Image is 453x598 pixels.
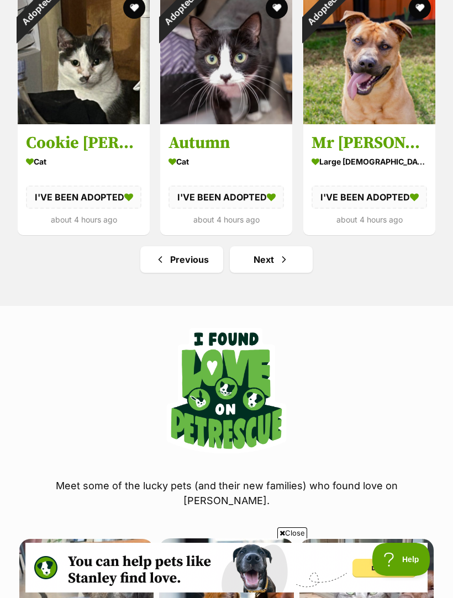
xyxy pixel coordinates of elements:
[230,246,313,273] a: Next page
[17,246,436,273] nav: Pagination
[18,115,150,126] a: Adopted
[312,133,427,154] h3: Mr [PERSON_NAME]
[312,154,427,170] div: large [DEMOGRAPHIC_DATA] Dog
[26,133,141,154] h3: Cookie [PERSON_NAME]
[277,527,307,538] span: Close
[167,328,286,453] img: Found love on PetRescue
[140,246,223,273] a: Previous page
[303,115,435,126] a: Adopted
[168,154,284,170] div: Cat
[26,154,141,170] div: Cat
[17,478,436,508] p: Meet some of the lucky pets (and their new families) who found love on [PERSON_NAME].
[312,186,427,209] div: I'VE BEEN ADOPTED
[168,133,284,154] h3: Autumn
[312,212,427,227] div: about 4 hours ago
[372,543,431,576] iframe: Help Scout Beacon - Open
[18,124,150,235] a: Cookie [PERSON_NAME] Cat I'VE BEEN ADOPTED about 4 hours ago favourite
[26,186,141,209] div: I'VE BEEN ADOPTED
[303,124,435,235] a: Mr [PERSON_NAME] large [DEMOGRAPHIC_DATA] Dog I'VE BEEN ADOPTED about 4 hours ago favourite
[160,115,292,126] a: Adopted
[25,543,428,592] iframe: Advertisement
[168,186,284,209] div: I'VE BEEN ADOPTED
[26,212,141,227] div: about 4 hours ago
[168,212,284,227] div: about 4 hours ago
[160,124,292,235] a: Autumn Cat I'VE BEEN ADOPTED about 4 hours ago favourite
